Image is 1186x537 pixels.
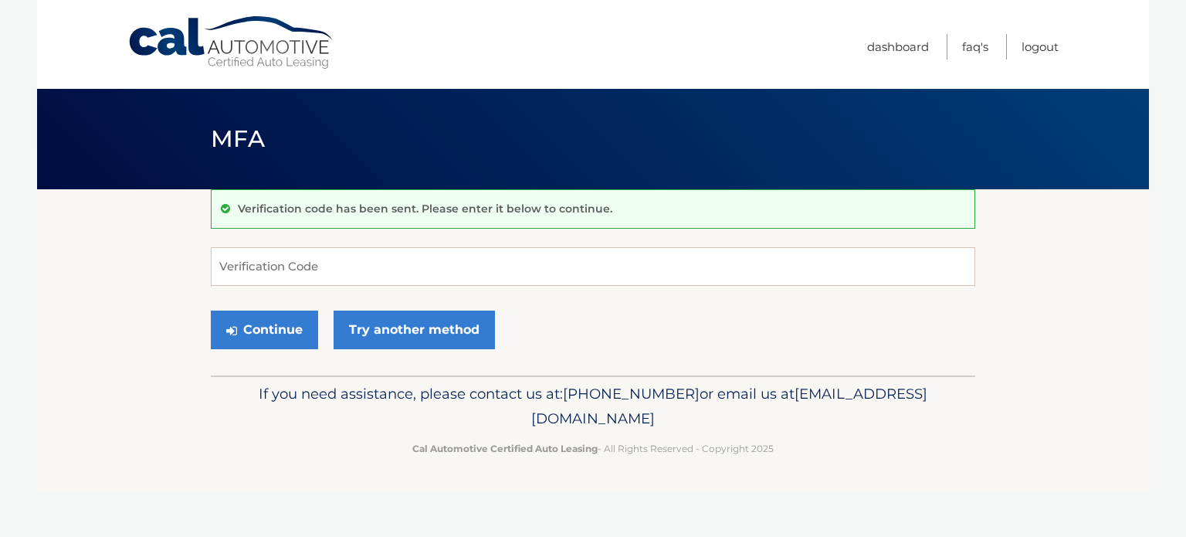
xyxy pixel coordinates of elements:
a: FAQ's [962,34,988,59]
span: MFA [211,124,265,153]
a: Dashboard [867,34,929,59]
span: [EMAIL_ADDRESS][DOMAIN_NAME] [531,385,927,427]
strong: Cal Automotive Certified Auto Leasing [412,443,598,454]
a: Try another method [334,311,495,349]
a: Logout [1022,34,1059,59]
p: If you need assistance, please contact us at: or email us at [221,382,965,431]
span: [PHONE_NUMBER] [563,385,700,403]
button: Continue [211,311,318,349]
input: Verification Code [211,247,975,286]
p: - All Rights Reserved - Copyright 2025 [221,440,965,457]
p: Verification code has been sent. Please enter it below to continue. [238,202,612,216]
a: Cal Automotive [127,15,336,70]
